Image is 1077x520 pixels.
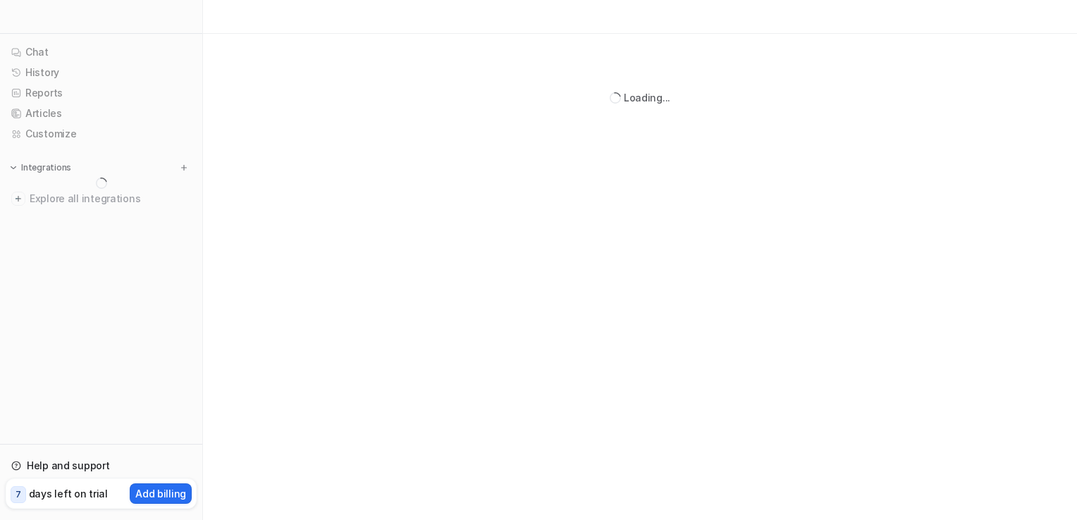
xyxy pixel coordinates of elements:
p: Integrations [21,162,71,173]
span: Explore all integrations [30,187,191,210]
a: Customize [6,124,197,144]
a: Help and support [6,456,197,476]
p: Add billing [135,486,186,501]
button: Add billing [130,483,192,504]
a: Reports [6,83,197,103]
a: Explore all integrations [6,189,197,209]
img: explore all integrations [11,192,25,206]
a: Articles [6,104,197,123]
div: Loading... [624,90,670,105]
img: expand menu [8,163,18,173]
p: days left on trial [29,486,108,501]
a: History [6,63,197,82]
img: menu_add.svg [179,163,189,173]
button: Integrations [6,161,75,175]
p: 7 [16,488,21,501]
a: Chat [6,42,197,62]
